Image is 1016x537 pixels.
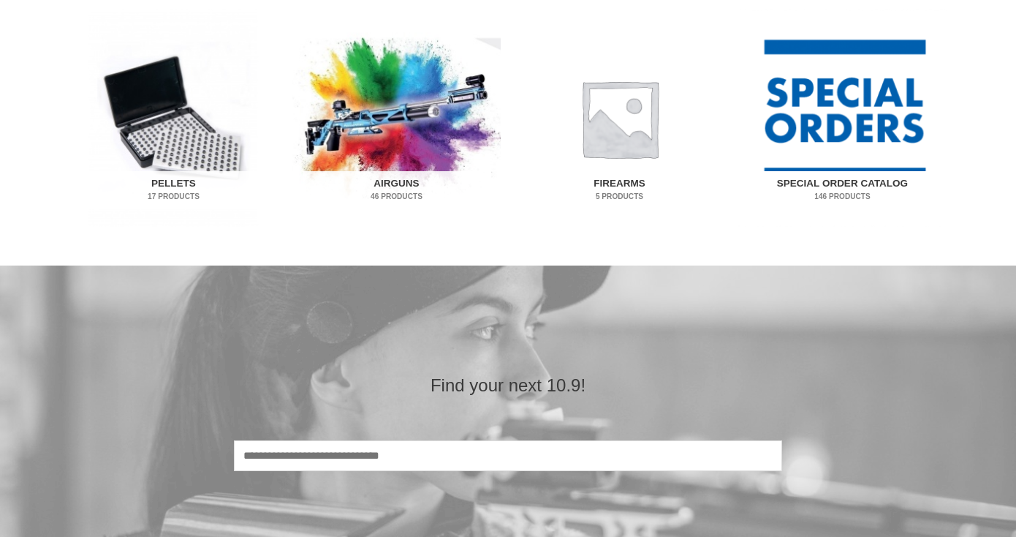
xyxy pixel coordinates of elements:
[80,191,268,202] mark: 17 Products
[738,10,947,227] a: Visit product category Special Order Catalog
[748,191,937,202] mark: 146 Products
[69,10,278,227] img: Pellets
[292,10,501,227] img: Airguns
[303,171,491,209] h2: Airguns
[515,10,724,227] a: Visit product category Firearms
[738,10,947,227] img: Special Order Catalog
[80,171,268,209] h2: Pellets
[748,171,937,209] h2: Special Order Catalog
[515,10,724,227] img: Firearms
[292,10,501,227] a: Visit product category Airguns
[526,191,714,202] mark: 5 Products
[234,374,782,397] h2: Find your next 10.9!
[526,171,714,209] h2: Firearms
[303,191,491,202] mark: 46 Products
[69,10,278,227] a: Visit product category Pellets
